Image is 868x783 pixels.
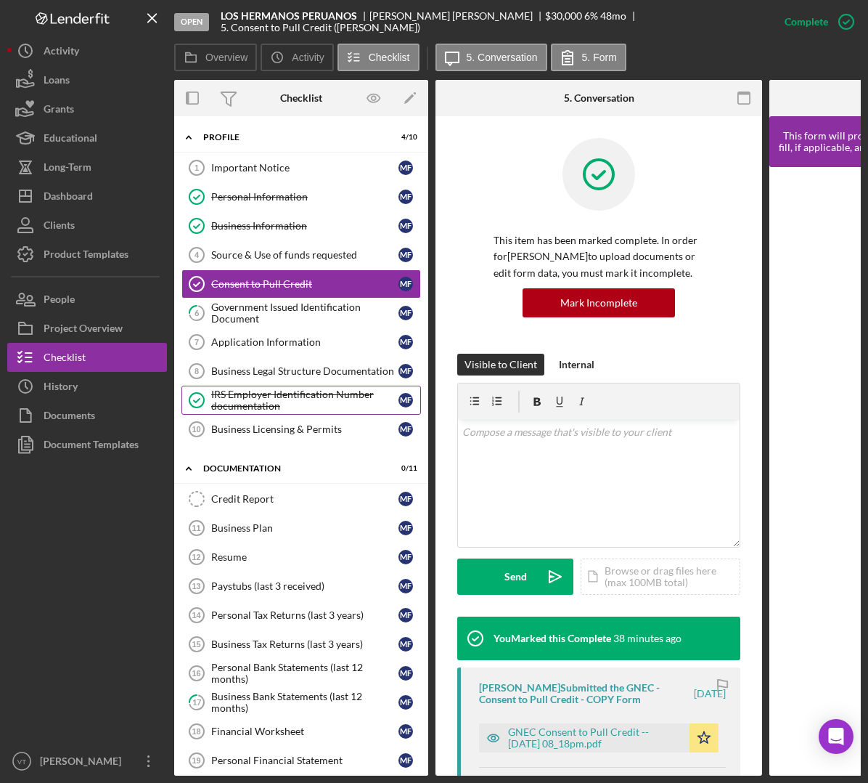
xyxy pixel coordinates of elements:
a: 8Business Legal Structure DocumentationMF [181,357,421,386]
button: Clients [7,211,167,240]
button: 5. Conversation [435,44,547,71]
button: Loans [7,65,167,94]
div: 4 / 10 [391,133,417,142]
button: VT[PERSON_NAME] [7,747,167,776]
div: M F [398,608,413,622]
div: Business Tax Returns (last 3 years) [211,638,398,650]
div: M F [398,637,413,652]
button: Long-Term [7,153,167,182]
label: 5. Form [582,52,617,63]
div: Paystubs (last 3 received) [211,580,398,592]
div: M F [398,335,413,349]
a: Product Templates [7,240,167,269]
a: 12ResumeMF [181,543,421,572]
div: History [44,372,78,405]
label: 5. Conversation [467,52,538,63]
div: Dashboard [44,182,93,214]
div: M F [398,422,413,437]
div: Long-Term [44,153,91,185]
tspan: 12 [192,553,200,561]
div: M F [398,550,413,564]
div: Important Notice [211,162,398,174]
a: 1Important NoticeMF [181,153,421,182]
a: Document Templates [7,430,167,459]
div: Personal Bank Statements (last 12 months) [211,662,398,685]
div: Financial Worksheet [211,726,398,737]
button: Overview [174,44,257,71]
div: [PERSON_NAME] [PERSON_NAME] [369,10,545,22]
button: Checklist [7,343,167,372]
div: Documentation [203,464,381,473]
div: Complete [785,7,828,36]
button: Project Overview [7,314,167,343]
button: Activity [7,36,167,65]
a: 14Personal Tax Returns (last 3 years)MF [181,601,421,630]
tspan: 7 [195,338,199,346]
div: Checklist [44,343,86,376]
div: Business Information [211,220,398,232]
div: Educational [44,123,97,156]
button: Checklist [337,44,419,71]
a: Documents [7,401,167,430]
div: M F [398,724,413,739]
a: Consent to Pull CreditMF [181,269,421,299]
div: 6 % [584,10,598,22]
div: M F [398,161,413,175]
button: Dashboard [7,182,167,211]
div: M F [398,579,413,593]
div: M F [398,277,413,291]
time: 2025-09-29 20:44 [613,633,681,644]
div: M F [398,695,413,710]
div: Activity [44,36,79,69]
tspan: 10 [192,425,200,434]
tspan: 18 [192,727,200,736]
a: History [7,372,167,401]
div: Send [504,559,527,595]
div: 0 / 11 [391,464,417,473]
button: Send [457,559,573,595]
div: Consent to Pull Credit [211,278,398,290]
div: Personal Tax Returns (last 3 years) [211,609,398,621]
button: Internal [552,354,602,376]
div: Checklist [280,92,322,104]
div: People [44,285,75,317]
a: 13Paystubs (last 3 received)MF [181,572,421,601]
a: Personal InformationMF [181,182,421,211]
div: M F [398,393,413,407]
div: Product Templates [44,240,128,272]
button: Mark Incomplete [523,288,675,317]
div: Application Information [211,336,398,348]
div: Business Legal Structure Documentation [211,365,398,377]
button: People [7,285,167,314]
div: 48 mo [600,10,626,22]
div: Personal Information [211,191,398,203]
div: Credit Report [211,493,398,505]
button: Educational [7,123,167,153]
div: M F [398,219,413,233]
div: M F [398,753,413,768]
a: Business InformationMF [181,211,421,240]
div: M F [398,190,413,204]
div: Grants [44,94,74,127]
div: M F [398,492,413,506]
div: Mark Incomplete [560,288,637,317]
button: Grants [7,94,167,123]
p: This item has been marked complete. In order for [PERSON_NAME] to upload documents or edit form d... [494,232,704,281]
tspan: 16 [192,669,200,678]
div: You Marked this Complete [494,633,611,644]
div: Business Licensing & Permits [211,423,398,435]
button: GNEC Consent to Pull Credit -- [DATE] 08_18pm.pdf [479,723,718,752]
div: Internal [559,354,594,376]
span: $30,000 [545,9,582,22]
div: Government Issued Identification Document [211,301,398,325]
div: Open Intercom Messenger [819,719,853,754]
div: IRS Employer Identification Number documentation [211,389,398,412]
div: Business Bank Statements (last 12 months) [211,691,398,714]
div: Open [174,13,209,31]
a: 16Personal Bank Statements (last 12 months)MF [181,659,421,688]
button: Activity [261,44,333,71]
